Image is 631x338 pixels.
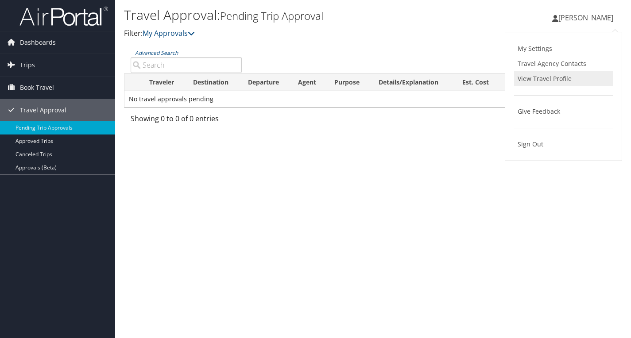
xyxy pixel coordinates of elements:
[20,31,56,54] span: Dashboards
[514,41,613,56] a: My Settings
[131,113,242,128] div: Showing 0 to 0 of 0 entries
[135,49,178,57] a: Advanced Search
[20,54,35,76] span: Trips
[514,104,613,119] a: Give Feedback
[451,74,497,91] th: Est. Cost: activate to sort column ascending
[124,91,622,107] td: No travel approvals pending
[131,57,242,73] input: Advanced Search
[124,6,456,24] h1: Travel Approval:
[124,28,456,39] p: Filter:
[514,71,613,86] a: View Travel Profile
[240,74,290,91] th: Departure: activate to sort column ascending
[19,6,108,27] img: airportal-logo.png
[371,74,452,91] th: Details/Explanation
[558,13,613,23] span: [PERSON_NAME]
[185,74,240,91] th: Destination: activate to sort column ascending
[20,99,66,121] span: Travel Approval
[326,74,370,91] th: Purpose
[290,74,326,91] th: Agent
[514,137,613,152] a: Sign Out
[497,74,534,91] th: Status: activate to sort column ascending
[220,8,323,23] small: Pending Trip Approval
[514,56,613,71] a: Travel Agency Contacts
[20,77,54,99] span: Book Travel
[143,28,195,38] a: My Approvals
[552,4,622,31] a: [PERSON_NAME]
[141,74,185,91] th: Traveler: activate to sort column ascending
